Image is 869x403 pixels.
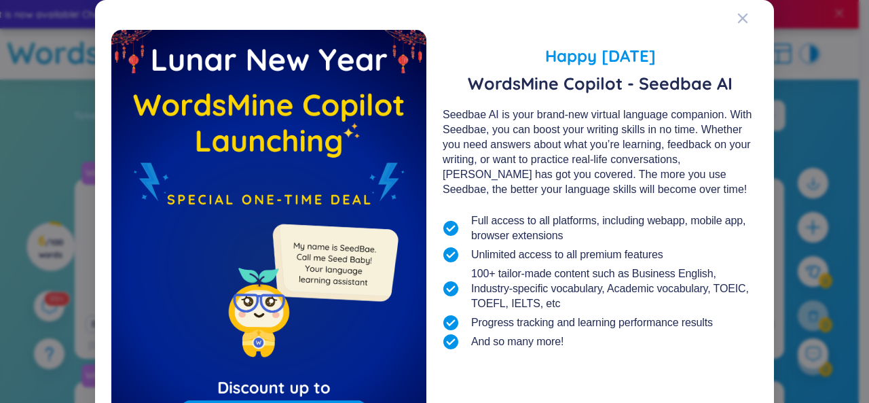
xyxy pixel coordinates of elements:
[471,315,713,330] span: Progress tracking and learning performance results
[266,196,401,332] img: minionSeedbaeMessage.35ffe99e.png
[219,240,322,385] img: minionSeedbaeSmile.22426523.png
[471,247,663,262] span: Unlimited access to all premium features
[471,334,563,349] span: And so many more!
[443,73,758,94] span: WordsMine Copilot - Seedbae AI
[471,213,758,243] span: Full access to all platforms, including webapp, mobile app, browser extensions
[443,107,758,197] div: Seedbae AI is your brand-new virtual language companion. With Seedbae, you can boost your writing...
[471,266,758,311] span: 100+ tailor-made content such as Business English, Industry-specific vocabulary, Academic vocabul...
[443,43,758,68] span: Happy [DATE]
